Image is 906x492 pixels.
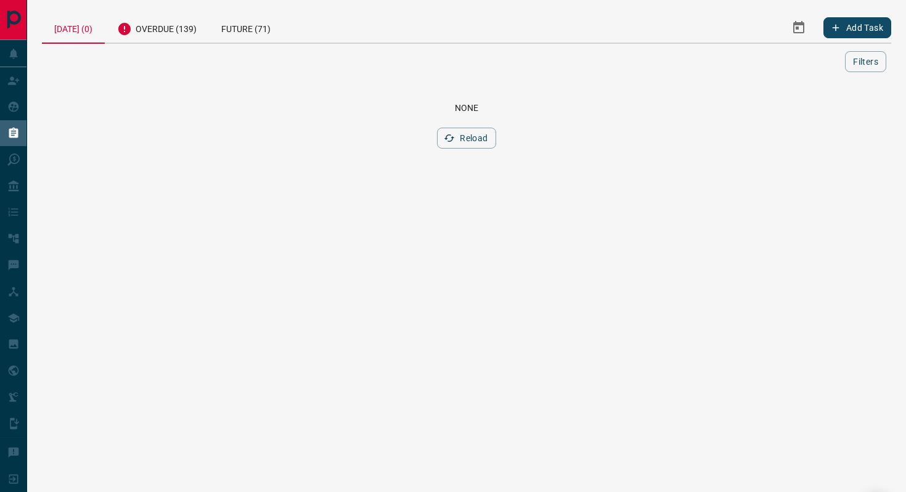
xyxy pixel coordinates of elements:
[57,103,876,113] div: None
[823,17,891,38] button: Add Task
[42,12,105,44] div: [DATE] (0)
[845,51,886,72] button: Filters
[784,13,814,43] button: Select Date Range
[437,128,496,149] button: Reload
[209,12,283,43] div: Future (71)
[105,12,209,43] div: Overdue (139)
